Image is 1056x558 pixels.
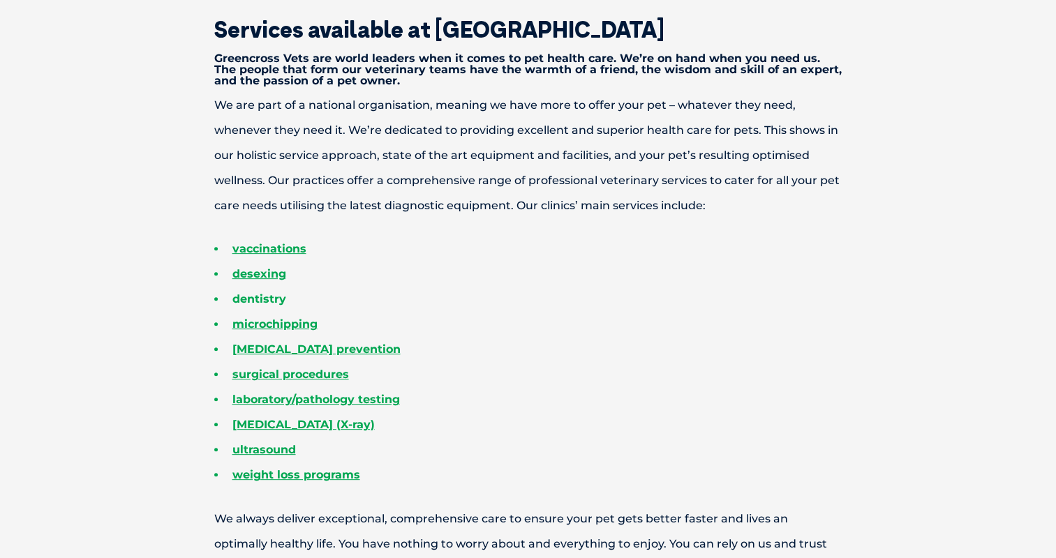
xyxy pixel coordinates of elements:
a: [MEDICAL_DATA] (X-ray) [232,418,375,431]
a: microchipping [232,317,318,331]
a: [MEDICAL_DATA] prevention [232,342,401,356]
a: ultrasound [232,443,296,456]
p: We are part of a national organisation, meaning we have more to offer your pet – whatever they ne... [165,93,891,218]
strong: Greencross Vets are world leaders when it comes to pet health care. We’re on hand when you need u... [214,52,842,87]
a: laboratory/pathology testing [232,393,400,406]
h2: Services available at [GEOGRAPHIC_DATA] [165,18,891,40]
a: surgical procedures [232,368,349,381]
a: vaccinations [232,242,306,255]
a: weight loss programs [232,468,360,481]
a: dentistry [232,292,286,306]
a: desexing [232,267,286,280]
